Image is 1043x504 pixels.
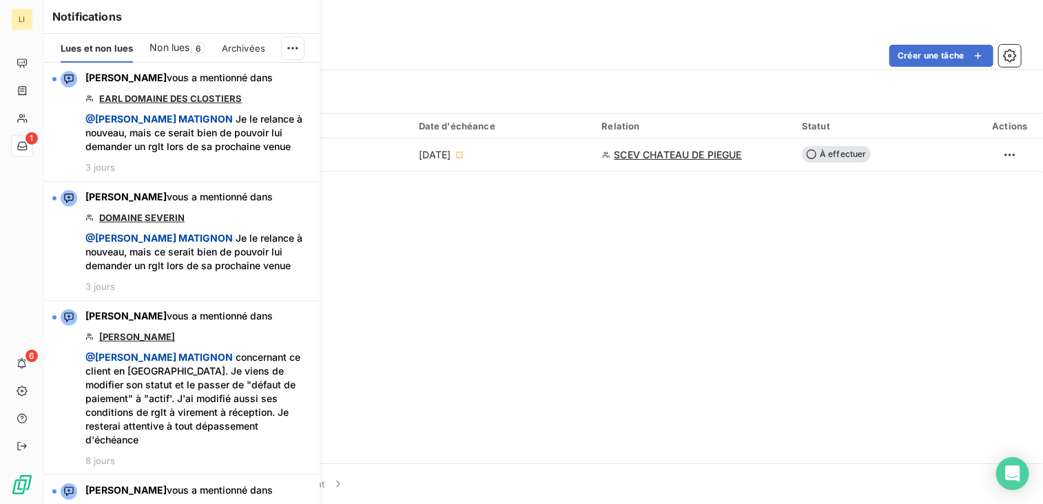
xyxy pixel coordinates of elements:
[85,72,167,83] span: [PERSON_NAME]
[85,483,273,497] span: vous a mentionné dans
[802,120,969,132] div: Statut
[85,190,273,204] span: vous a mentionné dans
[889,45,993,67] button: Créer une tâche
[192,42,205,54] span: 6
[99,212,185,223] a: DOMAINE SEVERIN
[985,120,1035,132] div: Actions
[85,484,167,496] span: [PERSON_NAME]
[602,120,786,132] div: Relation
[61,43,133,54] span: Lues et non lues
[222,43,265,54] span: Archivées
[99,93,242,104] a: EARL DOMAINE DES CLOSTIERS
[85,112,311,154] span: Je le relance à nouveau, mais ce serait bien de pouvoir lui demander un rglt lors de sa prochaine...
[85,231,311,273] span: Je le relance à nouveau, mais ce serait bien de pouvoir lui demander un rglt lors de sa prochaine...
[996,457,1029,490] div: Open Intercom Messenger
[85,281,115,292] span: 3 jours
[25,350,38,362] span: 6
[99,331,175,342] a: [PERSON_NAME]
[85,309,273,323] span: vous a mentionné dans
[52,8,311,25] h6: Notifications
[44,63,320,182] button: [PERSON_NAME]vous a mentionné dansEARL DOMAINE DES CLOSTIERS @[PERSON_NAME] MATIGNON Je le relanc...
[85,162,115,173] span: 3 jours
[615,148,742,162] span: SCEV CHATEAU DE PIEGUE
[11,474,33,496] img: Logo LeanPay
[802,146,871,162] span: À effectuer
[85,191,167,202] span: [PERSON_NAME]
[85,455,115,466] span: 8 jours
[85,232,233,244] span: @ [PERSON_NAME] MATIGNON
[419,148,451,162] span: [DATE]
[25,132,38,145] span: 1
[85,113,233,125] span: @ [PERSON_NAME] MATIGNON
[85,350,311,447] span: concernant ce client en [GEOGRAPHIC_DATA]. Je viens de modifier son statut et le passer de "défau...
[85,310,167,322] span: [PERSON_NAME]
[149,41,189,54] span: Non lues
[85,71,273,85] span: vous a mentionné dans
[85,351,233,363] span: @ [PERSON_NAME] MATIGNON
[11,8,33,30] div: LI
[419,120,586,132] div: Date d'échéance
[44,301,320,475] button: [PERSON_NAME]vous a mentionné dans[PERSON_NAME] @[PERSON_NAME] MATIGNON concernant ce client en [...
[44,182,320,301] button: [PERSON_NAME]vous a mentionné dansDOMAINE SEVERIN @[PERSON_NAME] MATIGNON Je le relance à nouveau...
